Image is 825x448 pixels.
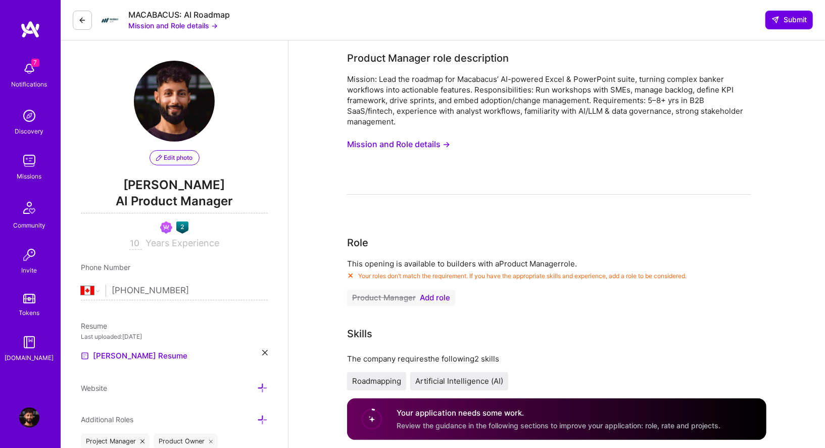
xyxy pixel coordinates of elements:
span: Your roles don’t match the requirement. If you have the appropriate skills and experience, add a ... [358,272,687,280]
input: XX [129,238,142,250]
span: Edit photo [156,153,193,162]
div: Mission: Lead the roadmap for Macabacus’ AI-powered Excel & PowerPoint suite, turning complex ban... [347,74,751,127]
span: [PERSON_NAME] [81,177,268,193]
div: Community [13,220,45,231]
span: Add role [420,294,450,302]
button: Mission and Role details → [128,20,218,31]
img: Been on Mission [160,221,172,234]
img: discovery [19,106,39,126]
div: Product Manager role description [347,51,509,66]
button: Submit [765,11,813,29]
div: Role [347,235,368,250]
div: The company requires the following 2 skills [347,353,751,364]
div: Discovery [15,126,44,137]
img: tokens [23,294,35,303]
span: Resume [81,322,107,330]
div: [DOMAIN_NAME] [5,352,54,363]
input: +1 (000) 000-0000 [112,276,268,305]
span: Years Experience [146,238,220,248]
div: Invite [22,265,37,276]
h4: Your application needs some work. [397,408,720,418]
span: Additional Roles [81,415,133,424]
div: MACABACUS: AI Roadmap [128,10,230,20]
span: Submit [771,15,807,25]
span: Phone Number [81,263,130,272]
div: Notifications [12,79,47,89]
div: Tokens [19,307,40,318]
button: Mission and Role details → [347,135,450,154]
a: [PERSON_NAME] Resume [81,350,187,362]
p: This opening is available to builders with a Product Manager role. [347,258,751,269]
button: Edit photo [150,150,200,165]
i: icon Close [140,439,144,443]
div: Missions [17,171,42,182]
img: guide book [19,332,39,352]
img: logo [20,20,40,38]
span: AI Product Manager [81,193,268,213]
img: Resume [81,352,89,360]
img: Company Logo [100,10,120,30]
img: Invite [19,245,39,265]
i: icon Close [262,350,268,355]
img: User Avatar [19,408,39,428]
img: bell [19,59,39,79]
span: Artificial Intelligence (AI) [415,376,503,386]
i: Check [347,272,354,279]
div: Last uploaded: [DATE] [81,331,268,342]
button: Product ManagerAdd role [347,290,455,306]
img: teamwork [19,151,39,171]
i: icon SendLight [771,16,780,24]
i: icon PencilPurple [156,155,162,161]
img: Community [17,196,41,220]
div: Skills [347,326,372,341]
img: User Avatar [134,61,215,142]
i: icon Close [209,439,213,443]
i: icon LeftArrowDark [78,16,86,24]
span: Product Manager [352,294,416,302]
span: 7 [31,59,39,67]
span: Website [81,384,107,392]
span: Review the guidance in the following sections to improve your application: role, rate and projects. [397,421,720,430]
a: User Avatar [17,408,42,428]
span: Roadmapping [352,376,401,386]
